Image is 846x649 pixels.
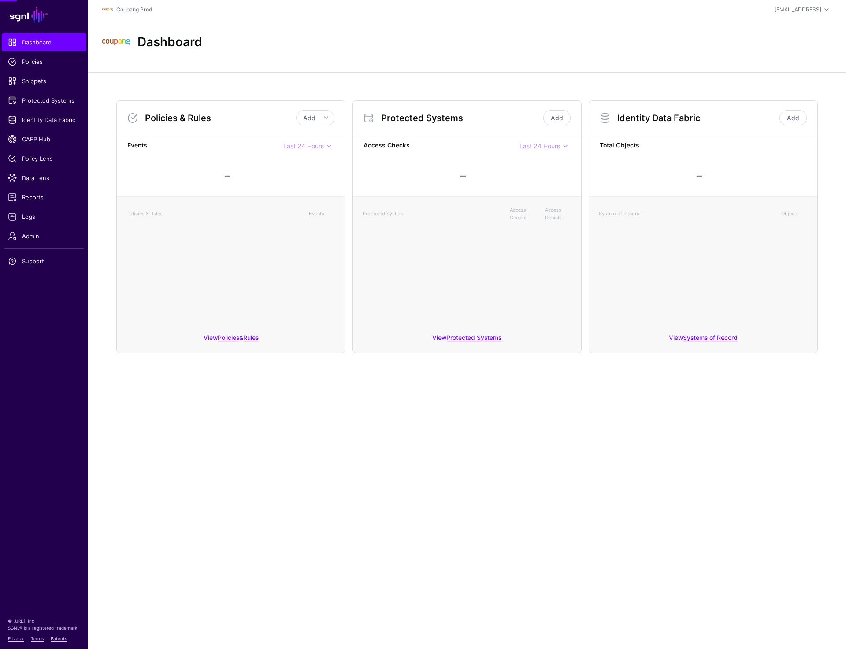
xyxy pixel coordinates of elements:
span: Reports [8,193,80,202]
span: Identity Data Fabric [8,115,80,124]
span: Protected Systems [8,96,80,105]
a: Reports [2,188,86,206]
a: Identity Data Fabric [2,111,86,129]
p: SGNL® is a registered trademark [8,624,80,631]
a: Dashboard [2,33,86,51]
a: Policies [2,53,86,70]
span: Policies [8,57,80,66]
a: CAEP Hub [2,130,86,148]
span: Policy Lens [8,154,80,163]
a: Terms [31,636,44,641]
a: Policy Lens [2,150,86,167]
span: Logs [8,212,80,221]
span: CAEP Hub [8,135,80,144]
span: Data Lens [8,173,80,182]
a: Admin [2,227,86,245]
span: Support [8,257,80,265]
p: © [URL], Inc [8,617,80,624]
a: Protected Systems [2,92,86,109]
a: Patents [51,636,67,641]
a: Logs [2,208,86,225]
span: Snippets [8,77,80,85]
a: Privacy [8,636,24,641]
a: Snippets [2,72,86,90]
a: Data Lens [2,169,86,187]
span: Dashboard [8,38,80,47]
span: Admin [8,232,80,240]
a: SGNL [5,5,83,25]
